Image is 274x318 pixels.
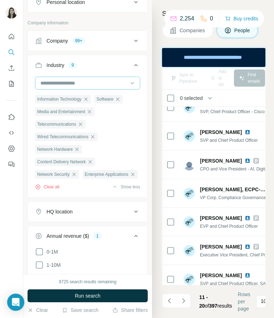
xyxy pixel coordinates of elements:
span: EVP and Chief Product Officer [200,224,258,229]
img: Avatar [184,245,195,256]
span: Wired Telecommunications [37,134,88,140]
button: Use Surfe on LinkedIn [6,111,17,124]
button: My lists [6,77,17,90]
span: Network Hardware [37,146,73,153]
span: Telecommunications [37,121,76,127]
img: LinkedIn logo [245,244,250,250]
button: Run search [28,289,148,302]
img: LinkedIn logo [245,215,250,221]
div: Open Intercom Messenger [7,294,24,311]
span: 0 selected [180,95,203,102]
span: [PERSON_NAME] [200,157,242,164]
iframe: Banner [162,48,265,67]
span: Companies [180,27,206,34]
span: Information Technology [37,96,82,102]
img: LinkedIn logo [245,273,250,278]
button: Enrich CSV [6,62,17,74]
button: Feedback [6,158,17,171]
img: Avatar [6,7,17,19]
span: SVP and Chief Product Officer [200,138,258,143]
span: [PERSON_NAME] [200,129,242,136]
button: Annual revenue ($)1 [28,227,147,247]
button: Dashboard [6,142,17,155]
p: Company information [28,20,148,26]
div: 1 [93,233,102,239]
div: 9725 search results remaining [59,279,117,285]
button: Show less [112,184,140,190]
img: Avatar [184,130,195,142]
div: 99+ [72,38,85,44]
img: Avatar [184,216,195,228]
div: Industry [47,62,64,69]
span: Software [97,96,113,102]
img: Avatar [184,159,195,170]
span: 397 [209,303,217,309]
img: Avatar [184,188,195,199]
span: Media and Entertainment [37,109,85,115]
span: People [234,27,251,34]
button: Share filters [112,307,148,314]
img: LinkedIn logo [245,129,250,135]
h4: Search [162,9,265,19]
button: Clear all [35,184,59,190]
div: Annual revenue ($) [47,232,89,240]
img: Avatar [184,102,195,113]
span: [PERSON_NAME] [200,215,242,222]
div: 9 [69,62,77,68]
div: Company [47,37,68,44]
span: Content Delivery Network [37,159,86,165]
button: Save search [62,307,98,314]
span: Rows per page [238,291,250,312]
button: Use Surfe API [6,126,17,139]
span: Enterprise Applications [85,171,128,178]
span: [PERSON_NAME] [200,243,242,250]
img: Avatar [184,274,195,285]
div: HQ location [47,208,73,215]
button: Industry9 [28,57,147,77]
button: Company99+ [28,32,147,49]
img: LinkedIn logo [245,158,250,164]
p: 2,254 [180,14,194,23]
button: Quick start [6,30,17,43]
span: 1-10M [44,261,61,269]
button: Navigate to previous page [162,294,176,308]
button: HQ location [28,203,147,220]
span: Run search [75,292,101,299]
button: Navigate to next page [176,294,191,308]
button: Buy credits [225,14,258,24]
button: Clear [28,307,48,314]
p: 0 [210,14,213,23]
span: 0-1M [44,248,58,255]
span: [PERSON_NAME] [200,272,242,279]
span: results [199,294,232,309]
button: Search [6,46,17,59]
span: Network Security [37,171,70,178]
span: 11 - 20 [199,294,208,309]
p: 10 [261,298,266,305]
span: of [205,303,209,309]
